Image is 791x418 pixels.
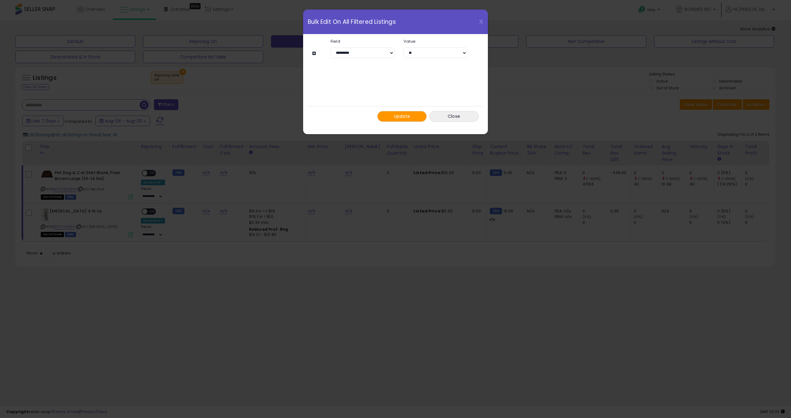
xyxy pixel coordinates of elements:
label: Field [326,39,399,43]
span: Bulk Edit On All Filtered Listings [308,19,396,25]
button: Close [429,111,479,122]
label: Value [399,39,472,43]
span: Update [394,113,410,119]
span: X [479,17,483,26]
